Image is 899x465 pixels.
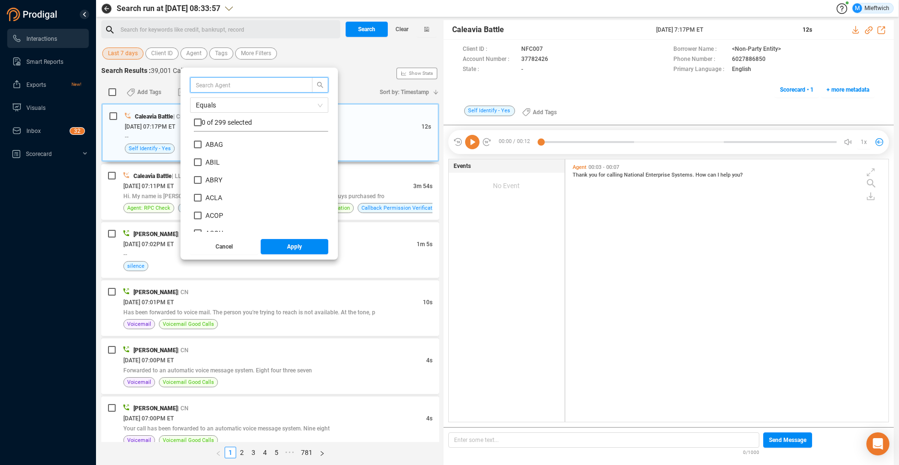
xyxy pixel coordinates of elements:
span: 12s [803,26,812,33]
span: you [589,172,599,178]
button: Send Message [763,432,812,448]
a: ExportsNew! [12,75,81,94]
span: Voicemail [127,378,151,387]
span: Caleavia Battle [133,173,172,179]
span: | CN [178,231,189,238]
span: Show Stats [409,16,433,131]
span: Search Results : [101,67,151,74]
a: 2 [237,447,247,458]
div: Caleavia Battle| LL[DATE] 07:11PM ET3m 54sHi. My name is [PERSON_NAME]. I'm actually calling in r... [101,164,439,220]
span: National [624,172,646,178]
span: right [319,451,325,456]
li: Next Page [316,447,328,458]
button: Scorecard • 1 [775,82,819,97]
a: 1 [225,447,236,458]
div: No Event [449,173,564,199]
li: Visuals [7,98,89,117]
span: Send Message [769,432,806,448]
a: 3 [248,447,259,458]
span: [DATE] 07:11PM ET [123,183,174,190]
span: for [599,172,607,178]
span: 12s [421,123,431,130]
span: Voicemail Good Calls [163,436,214,445]
li: 781 [298,447,316,458]
span: | CN [178,347,189,354]
span: <Non-Party Entity> [732,45,781,55]
span: Self Identify - Yes [464,106,515,116]
sup: 32 [70,128,84,134]
span: can [707,172,718,178]
span: - [521,65,523,75]
span: Client ID : [463,45,516,55]
span: Scorecard • 1 [780,82,814,97]
span: English [732,65,751,75]
button: 1x [857,135,871,149]
button: Cancel [190,239,258,254]
input: Search Agent [196,80,298,90]
span: Scorecard [26,151,52,157]
a: Smart Reports [12,52,81,71]
div: Open Intercom Messenger [866,432,889,455]
span: I [718,172,720,178]
span: M [855,3,860,13]
span: 39,001 Calls [151,67,187,74]
span: Caleavia Battle [452,24,504,36]
span: help [720,172,732,178]
li: Inbox [7,121,89,140]
span: Interactions [26,36,57,42]
span: New! [72,75,81,94]
span: Last 7 days [108,48,138,60]
span: 4s [426,357,432,364]
span: Tags [215,48,228,60]
span: Callback Permission Verification [361,203,440,213]
a: Inbox [12,121,81,140]
span: ABIL [205,158,220,166]
span: 00:03 - 00:07 [587,164,621,170]
span: 1x [861,134,867,150]
div: [PERSON_NAME]| CN[DATE] 07:00PM ET4sYour call has been forwarded to an automatic voice message sy... [101,396,439,452]
span: Forwarded to an automatic voice message system. Eight four three seven [123,367,312,374]
span: Caleavia Battle [135,113,173,120]
span: NFC007 [521,45,543,55]
button: Search [346,22,388,37]
a: 4 [260,447,270,458]
span: [DATE] 07:00PM ET [123,415,174,422]
li: Exports [7,75,89,94]
span: Voicemail [127,320,151,329]
span: Voicemail Good Calls [163,378,214,387]
a: Interactions [12,29,81,48]
span: Search run at [DATE] 08:33:57 [117,3,220,14]
span: Events [454,162,471,170]
button: Add Tags [121,84,167,100]
li: Interactions [7,29,89,48]
a: 5 [271,447,282,458]
span: Search [358,22,375,37]
span: Account Number : [463,55,516,65]
span: search [312,82,328,88]
li: Smart Reports [7,52,89,71]
span: ABAG [205,141,223,148]
span: ABRY [205,176,222,184]
span: Enterprise [646,172,671,178]
span: Hi. My name is [PERSON_NAME]. I'm actually calling in regards to a debt that you guys purchased fro [123,193,384,200]
span: 4s [426,415,432,422]
span: Sort by: Timestamp [380,84,429,100]
span: Agent [573,164,587,170]
span: Add Tags [137,84,161,100]
span: | LL [172,173,181,179]
span: 37782426 [521,55,548,65]
button: Tags [209,48,233,60]
span: Equals [196,98,323,112]
button: right [316,447,328,458]
img: prodigal-logo [7,8,60,21]
span: Cancel [216,239,233,254]
span: 0 of 299 selected [202,119,252,126]
span: 10s [423,299,432,306]
li: 4 [259,447,271,458]
span: Client ID [151,48,173,60]
span: ACLA [205,194,222,202]
span: Your call has been forwarded to an automatic voice message system. Nine eight [123,425,330,432]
